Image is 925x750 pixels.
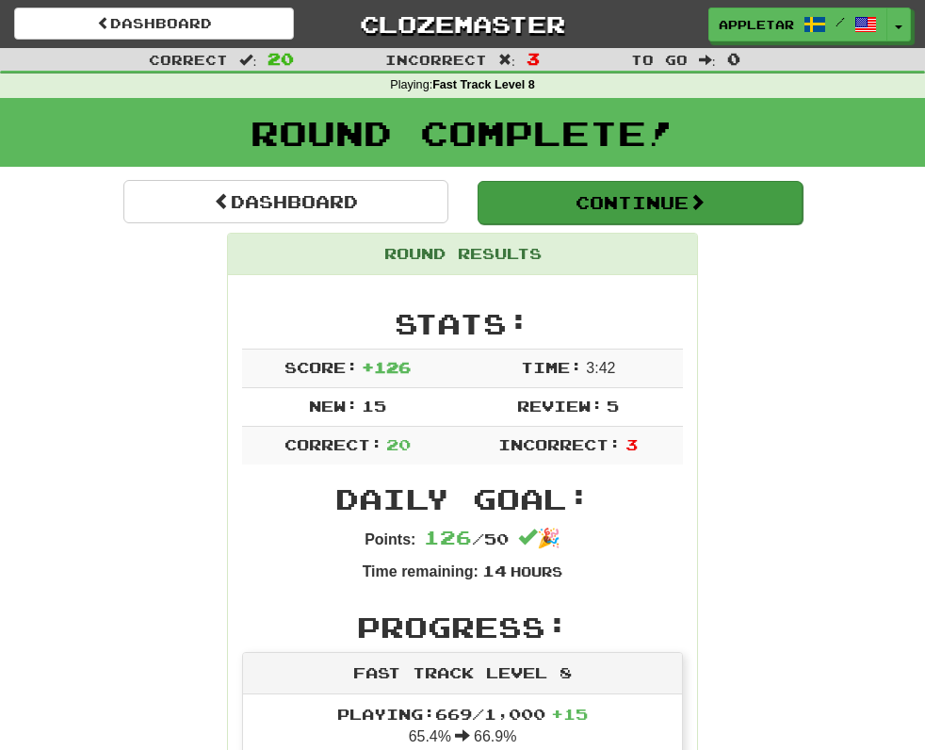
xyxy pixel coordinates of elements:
span: 0 [727,49,740,68]
a: Clozemaster [322,8,602,41]
span: Correct: [284,435,382,453]
button: Continue [478,181,803,224]
span: 14 [482,562,507,579]
strong: Fast Track Level 8 [432,78,535,91]
small: Hours [511,563,562,579]
span: 3 [625,435,638,453]
h2: Stats: [242,308,683,339]
h2: Progress: [242,611,683,643]
span: 126 [424,526,472,548]
span: : [699,53,716,66]
span: Incorrect: [498,435,621,453]
span: + 126 [362,358,411,376]
span: New: [309,397,358,415]
span: 3 : 42 [586,360,615,376]
span: / [836,15,845,28]
span: + 15 [551,705,588,723]
span: 15 [362,397,386,415]
span: 20 [386,435,411,453]
h1: Round Complete! [7,114,918,152]
span: Playing: 669 / 1,000 [337,705,588,723]
a: Dashboard [123,180,448,223]
span: Time: [521,358,582,376]
a: Dashboard [14,8,294,40]
a: appletartlet / [708,8,887,41]
strong: Points: [365,531,415,547]
h2: Daily Goal: [242,483,683,514]
div: Round Results [228,234,697,275]
span: Score: [284,358,358,376]
span: Review: [517,397,603,415]
span: : [498,53,515,66]
span: 5 [607,397,619,415]
span: appletartlet [719,16,794,33]
div: Fast Track Level 8 [243,653,682,694]
span: 🎉 [518,528,560,548]
span: 3 [527,49,540,68]
span: / 50 [424,530,509,547]
span: 20 [268,49,294,68]
span: Incorrect [385,52,487,68]
span: Correct [149,52,228,68]
strong: Time remaining: [363,563,479,579]
span: To go [631,52,688,68]
span: : [239,53,256,66]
